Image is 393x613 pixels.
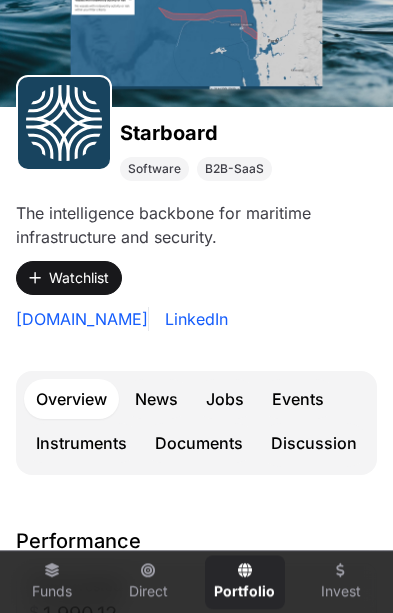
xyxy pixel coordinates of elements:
[26,85,102,161] img: Starboard-Favicon.svg
[24,379,369,467] nav: Tabs
[108,555,188,609] a: Direct
[194,379,256,419] a: Jobs
[143,423,255,463] a: Documents
[120,119,272,147] h1: Starboard
[16,307,149,331] a: [DOMAIN_NAME]
[16,261,122,295] button: Watchlist
[205,555,285,609] a: Portfolio
[293,517,393,613] iframe: Chat Widget
[157,307,228,331] a: LinkedIn
[12,555,92,609] a: Funds
[123,379,190,419] a: News
[16,527,377,555] p: Performance
[16,201,377,249] p: The intelligence backbone for maritime infrastructure and security.
[260,379,336,419] a: Events
[24,379,119,419] a: Overview
[205,161,264,177] span: B2B-SaaS
[128,161,181,177] span: Software
[259,423,369,467] a: Discussion
[24,423,139,463] a: Instruments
